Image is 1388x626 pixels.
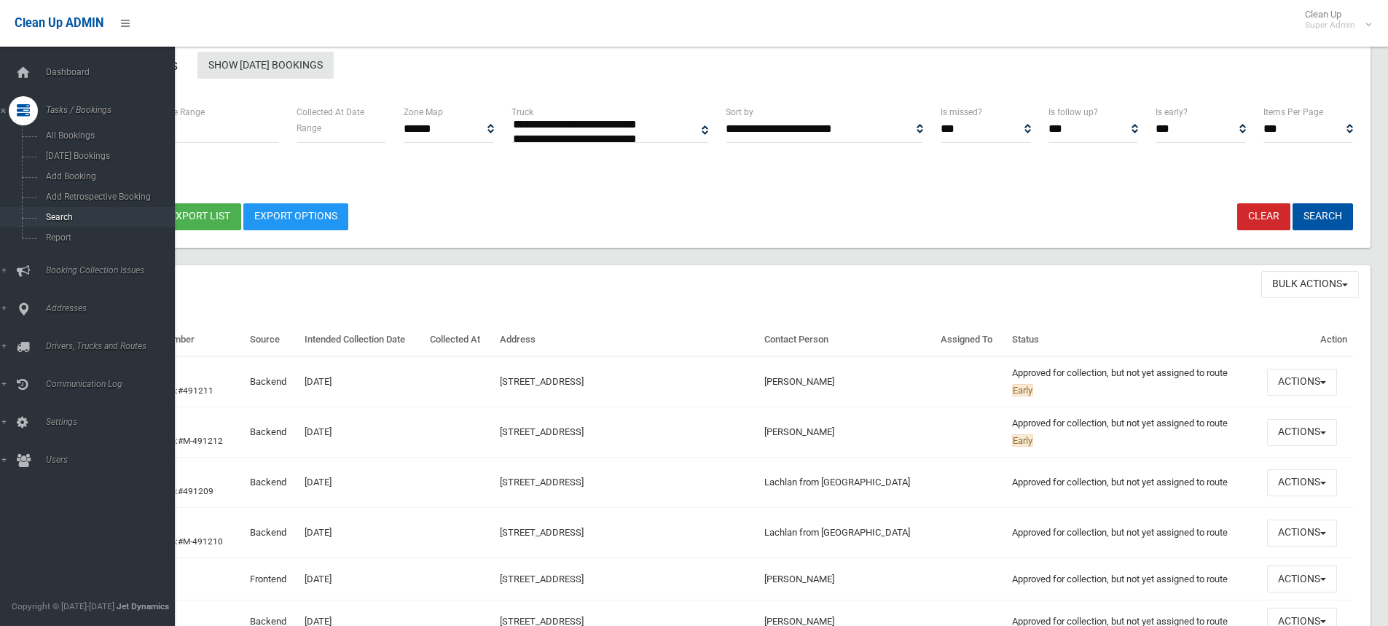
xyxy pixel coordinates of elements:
span: Clean Up [1298,9,1370,31]
span: Early [1012,434,1033,447]
td: [DATE] [299,508,425,558]
span: Add Booking [42,171,173,181]
td: Approved for collection, but not yet assigned to route [1006,558,1261,600]
th: Intended Collection Date [299,324,425,357]
a: [STREET_ADDRESS] [500,477,584,488]
td: Backend [244,458,298,508]
span: Search [42,212,173,222]
label: Truck [511,104,533,120]
button: Actions [1267,469,1337,496]
td: Backend [244,508,298,558]
span: Tasks / Bookings [42,105,186,115]
span: All Bookings [42,130,173,141]
td: Approved for collection, but not yet assigned to route [1006,458,1261,508]
th: Status [1006,324,1261,357]
button: Export list [159,203,241,230]
span: Users [42,455,186,465]
td: [PERSON_NAME] [758,407,936,458]
td: Backend [244,356,298,407]
td: [DATE] [299,356,425,407]
span: Add Retrospective Booking [42,192,173,202]
small: Companions: [125,436,225,446]
button: Actions [1267,566,1337,592]
th: Contact Person [758,324,936,357]
span: Clean Up ADMIN [15,16,103,30]
td: [DATE] [299,558,425,600]
td: Approved for collection, but not yet assigned to route [1006,407,1261,458]
td: [PERSON_NAME] [758,558,936,600]
span: Addresses [42,303,186,313]
span: Drivers, Trucks and Routes [42,341,186,351]
th: Booking Number [119,324,245,357]
a: [STREET_ADDRESS] [500,574,584,584]
span: [DATE] Bookings [42,151,173,161]
span: Settings [42,417,186,427]
button: Actions [1267,419,1337,446]
a: #M-491210 [178,536,223,547]
td: Frontend [244,558,298,600]
span: Copyright © [DATE]-[DATE] [12,601,114,611]
button: Actions [1267,520,1337,547]
button: Bulk Actions [1261,271,1359,298]
strong: Jet Dynamics [117,601,169,611]
span: Communication Log [42,379,186,389]
td: Approved for collection, but not yet assigned to route [1006,508,1261,558]
span: Report [42,232,173,243]
td: Backend [244,407,298,458]
td: [DATE] [299,407,425,458]
td: [PERSON_NAME] [758,356,936,407]
th: Address [494,324,758,357]
button: Search [1293,203,1353,230]
th: Source [244,324,298,357]
td: Approved for collection, but not yet assigned to route [1006,356,1261,407]
a: Export Options [243,203,348,230]
th: Assigned To [935,324,1006,357]
small: Super Admin [1305,20,1355,31]
th: Collected At [424,324,493,357]
button: Actions [1267,369,1337,396]
a: #491209 [178,486,213,496]
td: [DATE] [299,458,425,508]
td: Lachlan from [GEOGRAPHIC_DATA] [758,458,936,508]
a: #M-491212 [178,436,223,446]
a: Show [DATE] Bookings [197,52,334,79]
a: [STREET_ADDRESS] [500,376,584,387]
a: [STREET_ADDRESS] [500,527,584,538]
span: Early [1012,384,1033,396]
span: Booking Collection Issues [42,265,186,275]
small: Companions: [125,536,225,547]
span: Dashboard [42,67,186,77]
a: Clear [1237,203,1290,230]
a: [STREET_ADDRESS] [500,426,584,437]
td: Lachlan from [GEOGRAPHIC_DATA] [758,508,936,558]
a: #491211 [178,386,213,396]
th: Action [1261,324,1353,357]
